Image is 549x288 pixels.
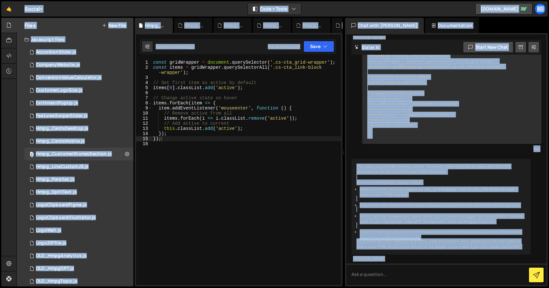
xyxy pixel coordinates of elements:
[303,41,334,52] button: Save
[24,5,43,13] div: Social+
[36,253,87,259] div: OLD_HmpgAnalytics.js
[36,177,75,182] div: Hmpg_Parallax.js
[36,215,96,221] div: LogoClipboardIllustrator.js
[534,3,546,15] a: So
[24,211,133,224] div: 15116/42838.js
[248,3,301,15] button: Code + Tools
[36,75,101,81] div: ConversionValueCalculator.js
[268,44,300,49] div: Not saved to prod
[24,84,133,97] div: 15116/40353.js
[36,228,61,233] div: LogoWall.js
[360,229,525,240] li: Check if there are any errors in the browser console that could give you more information about w...
[24,109,133,122] div: 15116/40701.js
[136,75,152,80] div: 3
[136,106,152,111] div: 9
[136,90,152,95] div: 6
[136,80,152,85] div: 4
[24,249,133,262] div: 15116/40702.js
[24,97,133,109] div: 15116/40766.js
[36,88,83,93] div: CustomerLogoSize.js
[351,159,531,255] div: The code you provided seems correct. However, there might be an issue with the CSS selectors or t...
[136,65,152,75] div: 2
[463,41,513,53] button: Start new chat
[355,44,380,50] h2: Slater AI
[345,18,424,33] div: Chat with [PERSON_NAME]
[36,278,78,284] div: OLD_HmpgTopic.js
[362,48,541,144] div: This code isn't working. What is wrong with it? const gridWrapper = document.querySelector('.cs-c...
[353,36,529,41] div: [PERSON_NAME]
[36,126,88,131] div: Hmpg_CardsDesktop.js
[136,121,152,126] div: 12
[136,101,152,106] div: 8
[36,113,88,119] div: FeaturesSwiperSlider.js
[36,164,89,170] div: Hmpg_LineCustomJS.js
[136,131,152,136] div: 14
[136,111,152,116] div: 10
[24,237,133,249] div: 15116/47009.js
[184,22,205,29] div: Hmpg_Parallax.js
[360,203,525,208] li: Ensure that the elements with these classes are present in the DOM when the script runs.
[136,60,152,65] div: 1
[36,49,76,55] div: AccordionSlider.js
[224,22,244,29] div: Hmpg_LineCustomJS.js
[36,100,78,106] div: ExitIntentPopUp.js
[342,22,362,29] div: Hmpg_CardsMobile.js
[30,152,34,157] span: 1
[360,214,525,224] li: Verify that the 'mouseenter' event is the correct event to trigger the hover effect. You may want...
[36,202,87,208] div: LogoClipboardFigma.js
[24,135,133,148] div: 15116/47105.js
[302,22,323,29] div: Hmpg_CardsDesktop.js
[24,122,133,135] div: 15116/47106.js
[24,199,133,211] div: 15116/40336.js
[24,224,133,237] div: 15116/46100.js
[136,141,152,146] div: 16
[36,151,112,157] div: Hmpg_CustomerStoriesSection.js
[263,22,283,29] div: Hmpg_SplitText.js
[24,22,36,29] h2: Files
[156,44,194,49] div: Saved
[36,266,74,271] div: OLD_HmpgGPT.js
[136,136,152,141] div: 15
[136,126,152,131] div: 13
[24,173,133,186] div: 15116/47892.js
[24,148,133,160] div: 15116/47900.js
[102,23,126,28] button: New File
[36,62,80,68] div: CompanyWebsite.js
[36,189,77,195] div: Hmpg_SplitText.js
[24,59,133,71] div: 15116/40349.js
[36,240,66,246] div: LogoZIPfile.js
[24,186,133,199] div: 15116/47767.js
[136,95,152,101] div: 7
[24,262,133,275] div: 15116/41430.js
[360,187,525,198] li: Make sure that the CSS classes 'cs-cta_grid-wrapper' and 'cs-cta_link-block-wrapper' exist in you...
[167,44,194,49] div: 14 minutes ago
[17,33,133,46] div: Javascript files
[36,138,85,144] div: Hmpg_CardsMobile.js
[136,116,152,121] div: 11
[425,18,479,33] div: Documentation
[24,46,133,59] div: 15116/41115.js
[24,71,133,84] div: 15116/40946.js
[353,256,529,262] div: [PERSON_NAME]
[136,85,152,90] div: 5
[364,145,540,152] div: You
[24,160,133,173] div: 15116/47872.js
[24,275,133,288] div: 15116/41820.js
[145,22,165,29] div: Hmpg_CustomerStoriesSection.js
[475,3,532,15] a: [DOMAIN_NAME]
[1,1,17,17] a: 🤙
